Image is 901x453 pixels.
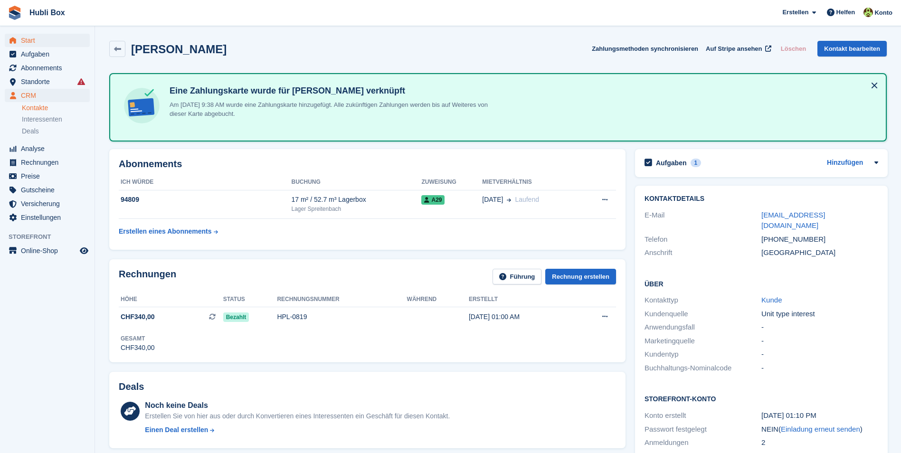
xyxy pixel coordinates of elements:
div: Konto erstellt [645,410,761,421]
div: HPL-0819 [277,312,407,322]
div: Buchhaltungs-Nominalcode [645,363,761,374]
span: Interessenten [22,115,62,124]
a: Auf Stripe ansehen [702,41,773,57]
div: 1 [691,159,702,167]
span: Analyse [21,142,78,155]
span: [DATE] [482,195,503,205]
a: menu [5,61,90,75]
th: Während [407,292,469,307]
th: Zuweisung [421,175,482,190]
a: Hinzufügen [827,158,863,169]
img: Luca Space4you [863,8,873,17]
div: Anwendungsfall [645,322,761,333]
div: Erstellen Sie von hier aus oder durch Konvertieren eines Interessenten ein Geschäft für diesen Ko... [145,411,450,421]
span: Versicherung [21,197,78,210]
h2: Rechnungen [119,269,176,284]
div: 17 m² / 52.7 m³ Lagerbox [292,195,422,205]
th: Rechnungsnummer [277,292,407,307]
th: Status [223,292,277,307]
span: Bezahlt [223,312,249,322]
a: Einladung erneut senden [781,425,860,433]
div: Kontakttyp [645,295,761,306]
div: Lager Spreitenbach [292,205,422,213]
a: Deals [22,126,90,136]
h2: Aufgaben [656,159,687,167]
span: CHF340,00 [121,312,155,322]
p: Am [DATE] 9:38 AM wurde eine Zahlungskarte hinzugefügt. Alle zukünftigen Zahlungen werden bis auf... [166,100,498,119]
div: - [761,363,878,374]
a: menu [5,170,90,183]
div: [DATE] 01:10 PM [761,410,878,421]
span: Erstellen [782,8,808,17]
span: Start [21,34,78,47]
a: menu [5,197,90,210]
th: Mietverhältnis [482,175,581,190]
span: Einstellungen [21,211,78,224]
div: [GEOGRAPHIC_DATA] [761,247,878,258]
div: Einen Deal erstellen [145,425,208,435]
button: Löschen [777,41,810,57]
span: Standorte [21,75,78,88]
div: Unit type interest [761,309,878,320]
div: [DATE] 01:00 AM [469,312,575,322]
span: CRM [21,89,78,102]
th: ICH WÜRDE [119,175,292,190]
span: Gutscheine [21,183,78,197]
div: - [761,349,878,360]
div: Telefon [645,234,761,245]
div: [PHONE_NUMBER] [761,234,878,245]
h4: Eine Zahlungskarte wurde für [PERSON_NAME] verknüpft [166,85,498,96]
div: Kundentyp [645,349,761,360]
div: 94809 [119,195,292,205]
button: Zahlungsmethoden synchronisieren [592,41,698,57]
div: Noch keine Deals [145,400,450,411]
span: A29 [421,195,445,205]
div: NEIN [761,424,878,435]
span: Preise [21,170,78,183]
div: 2 [761,437,878,448]
span: ( ) [778,425,863,433]
a: menu [5,156,90,169]
a: menu [5,34,90,47]
div: E-Mail [645,210,761,231]
a: Erstellen eines Abonnements [119,223,218,240]
span: Konto [874,8,892,18]
h2: Storefront-Konto [645,394,878,403]
img: card-linked-ebf98d0992dc2aeb22e95c0e3c79077019eb2392cfd83c6a337811c24bc77127.svg [122,85,162,126]
th: Erstellt [469,292,575,307]
th: Höhe [119,292,223,307]
a: [EMAIL_ADDRESS][DOMAIN_NAME] [761,211,825,230]
a: menu [5,211,90,224]
div: Erstellen eines Abonnements [119,226,212,236]
a: Kunde [761,296,782,304]
h2: Abonnements [119,159,616,170]
div: Kundenquelle [645,309,761,320]
div: - [761,336,878,347]
a: Einen Deal erstellen [145,425,450,435]
a: Führung [493,269,542,284]
div: CHF340,00 [121,343,155,353]
h2: Kontaktdetails [645,195,878,203]
span: Rechnungen [21,156,78,169]
div: Marketingquelle [645,336,761,347]
a: Hubli Box [26,5,69,20]
span: Storefront [9,232,95,242]
span: Deals [22,127,39,136]
span: Laufend [515,196,539,203]
img: stora-icon-8386f47178a22dfd0bd8f6a31ec36ba5ce8667c1dd55bd0f319d3a0aa187defe.svg [8,6,22,20]
span: Auf Stripe ansehen [706,44,762,54]
a: Speisekarte [5,244,90,257]
a: menu [5,47,90,61]
a: Kontakte [22,104,90,113]
a: Kontakt bearbeiten [817,41,887,57]
div: Anmeldungen [645,437,761,448]
a: menu [5,142,90,155]
h2: Über [645,279,878,288]
span: Aufgaben [21,47,78,61]
a: menu [5,75,90,88]
div: - [761,322,878,333]
div: Gesamt [121,334,155,343]
div: Anschrift [645,247,761,258]
span: Abonnements [21,61,78,75]
span: Online-Shop [21,244,78,257]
